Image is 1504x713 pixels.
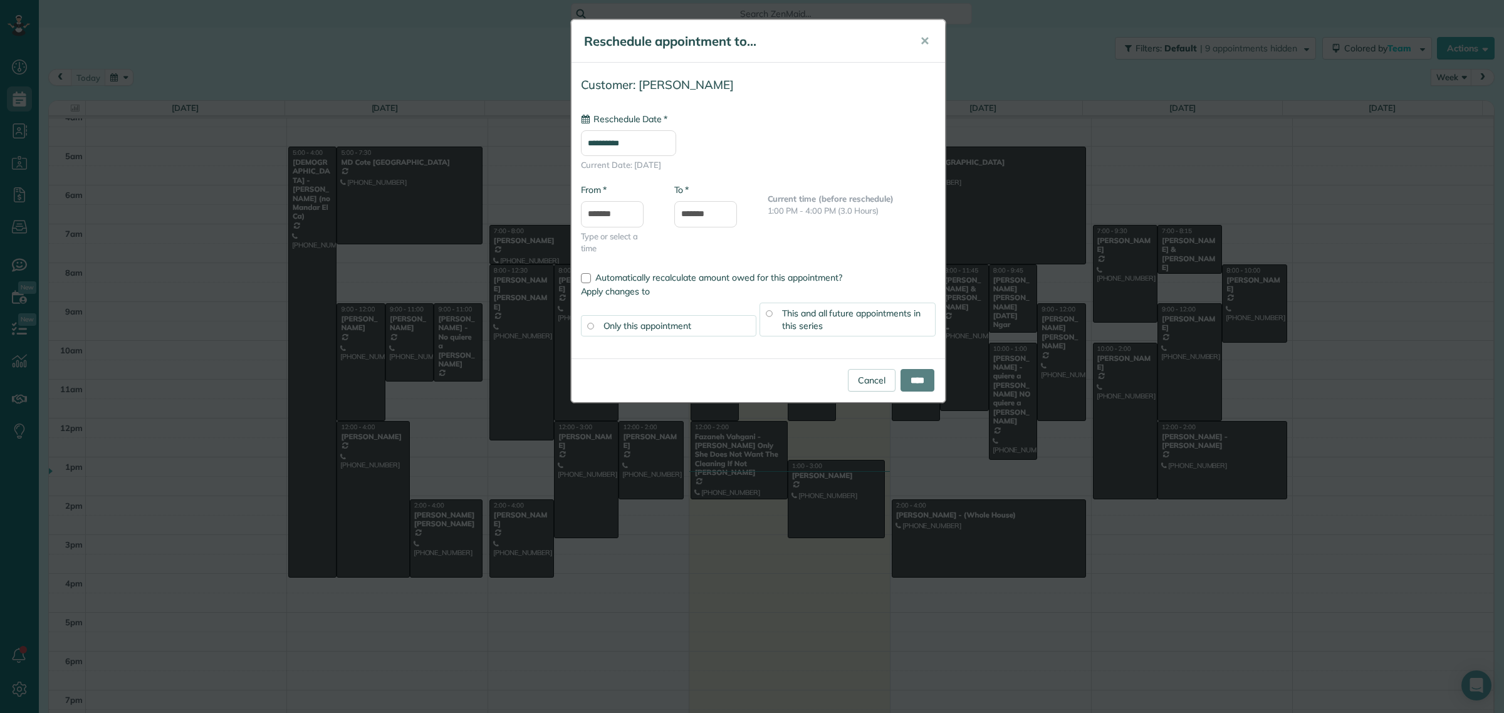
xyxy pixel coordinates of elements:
[920,34,929,48] span: ✕
[674,184,689,196] label: To
[584,33,902,50] h5: Reschedule appointment to...
[782,308,921,331] span: This and all future appointments in this series
[581,231,655,254] span: Type or select a time
[581,78,936,91] h4: Customer: [PERSON_NAME]
[587,323,593,329] input: Only this appointment
[581,184,607,196] label: From
[581,159,936,171] span: Current Date: [DATE]
[768,205,936,217] p: 1:00 PM - 4:00 PM (3.0 Hours)
[768,194,894,204] b: Current time (before reschedule)
[848,369,896,392] a: Cancel
[595,272,842,283] span: Automatically recalculate amount owed for this appointment?
[581,113,667,125] label: Reschedule Date
[581,285,936,298] label: Apply changes to
[766,310,772,316] input: This and all future appointments in this series
[603,320,691,331] span: Only this appointment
